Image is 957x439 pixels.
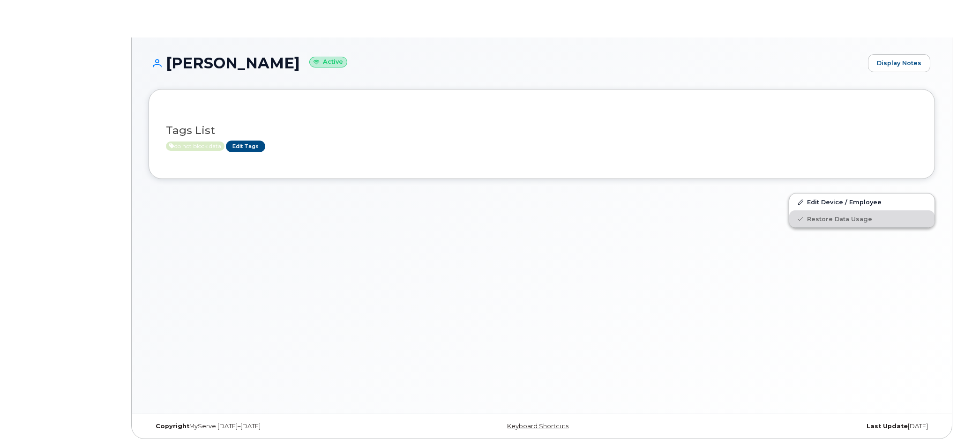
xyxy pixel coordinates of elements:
a: Restore Data Usage [789,210,935,227]
a: Edit Tags [226,141,265,152]
h3: Tags List [166,125,918,136]
small: Active [309,57,347,67]
a: Keyboard Shortcuts [507,423,568,430]
span: Active [166,141,224,151]
div: [DATE] [673,423,935,430]
a: Edit Device / Employee [789,193,935,210]
strong: Copyright [156,423,189,430]
strong: Last Update [867,423,908,430]
div: MyServe [DATE]–[DATE] [149,423,411,430]
h1: [PERSON_NAME] [149,55,863,71]
a: Display Notes [868,54,930,72]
